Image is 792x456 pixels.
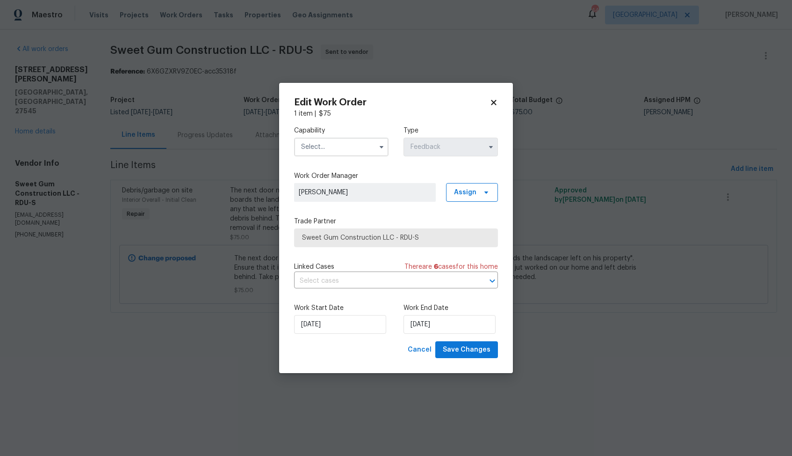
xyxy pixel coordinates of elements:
span: 6 [434,264,438,270]
button: Cancel [404,341,435,359]
label: Capability [294,126,389,135]
span: [PERSON_NAME] [299,188,431,197]
span: Linked Cases [294,262,334,272]
input: Select... [403,138,498,156]
span: Assign [454,188,476,197]
span: Save Changes [443,344,490,356]
button: Show options [376,141,387,153]
div: 1 item | [294,109,498,118]
input: M/D/YYYY [403,315,496,334]
label: Work Order Manager [294,171,498,181]
input: M/D/YYYY [294,315,386,334]
label: Work End Date [403,303,498,313]
input: Select... [294,138,389,156]
button: Save Changes [435,341,498,359]
button: Show options [485,141,497,153]
label: Trade Partner [294,217,498,226]
span: $ 75 [319,110,331,117]
label: Type [403,126,498,135]
h2: Edit Work Order [294,98,490,107]
span: Cancel [408,344,432,356]
button: Open [486,274,499,287]
span: Sweet Gum Construction LLC - RDU-S [302,233,490,243]
label: Work Start Date [294,303,389,313]
span: There are case s for this home [404,262,498,272]
input: Select cases [294,274,472,288]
